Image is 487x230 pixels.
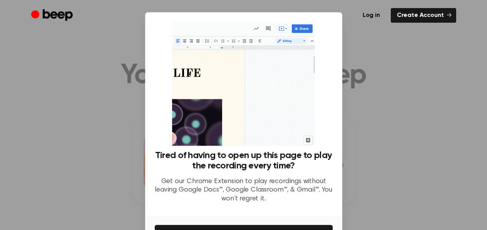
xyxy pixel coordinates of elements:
h3: Tired of having to open up this page to play the recording every time? [154,150,333,171]
img: Beep extension in action [172,22,315,146]
a: Beep [31,8,75,23]
a: Log in [356,8,386,23]
p: Get our Chrome Extension to play recordings without leaving Google Docs™, Google Classroom™, & Gm... [154,177,333,203]
a: Create Account [391,8,456,23]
